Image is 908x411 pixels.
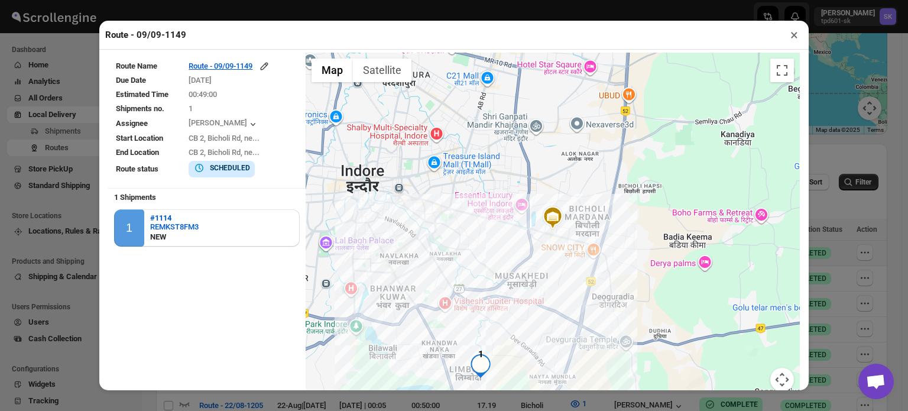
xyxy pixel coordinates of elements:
[105,29,186,41] h2: Route - 09/09-1149
[150,231,199,243] div: NEW
[116,119,148,128] span: Assignee
[116,62,157,70] span: Route Name
[193,162,250,174] button: SCHEDULED
[858,364,894,399] div: Open chat
[116,148,159,157] span: End Location
[770,368,794,391] button: Map camera controls
[189,90,217,99] span: 00:49:00
[312,59,353,82] button: Show street map
[189,118,259,130] button: [PERSON_NAME]
[150,213,199,222] button: #1114
[189,132,298,144] div: CB 2, Bicholi Rd, ne...
[189,104,193,113] span: 1
[126,221,132,235] div: 1
[116,164,158,173] span: Route status
[786,27,803,43] button: ×
[770,59,794,82] button: Toggle fullscreen view
[150,213,171,222] b: #1114
[116,134,163,143] span: Start Location
[353,59,411,82] button: Show satellite imagery
[150,222,199,231] button: REMKST8FM3
[108,187,162,208] b: 1 Shipments
[189,76,212,85] span: [DATE]
[210,164,250,172] b: SCHEDULED
[116,76,146,85] span: Due Date
[189,60,270,72] button: Route - 09/09-1149
[189,147,298,158] div: CB 2, Bicholi Rd, ne...
[116,90,168,99] span: Estimated Time
[469,354,492,378] div: 1
[116,104,164,113] span: Shipments no.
